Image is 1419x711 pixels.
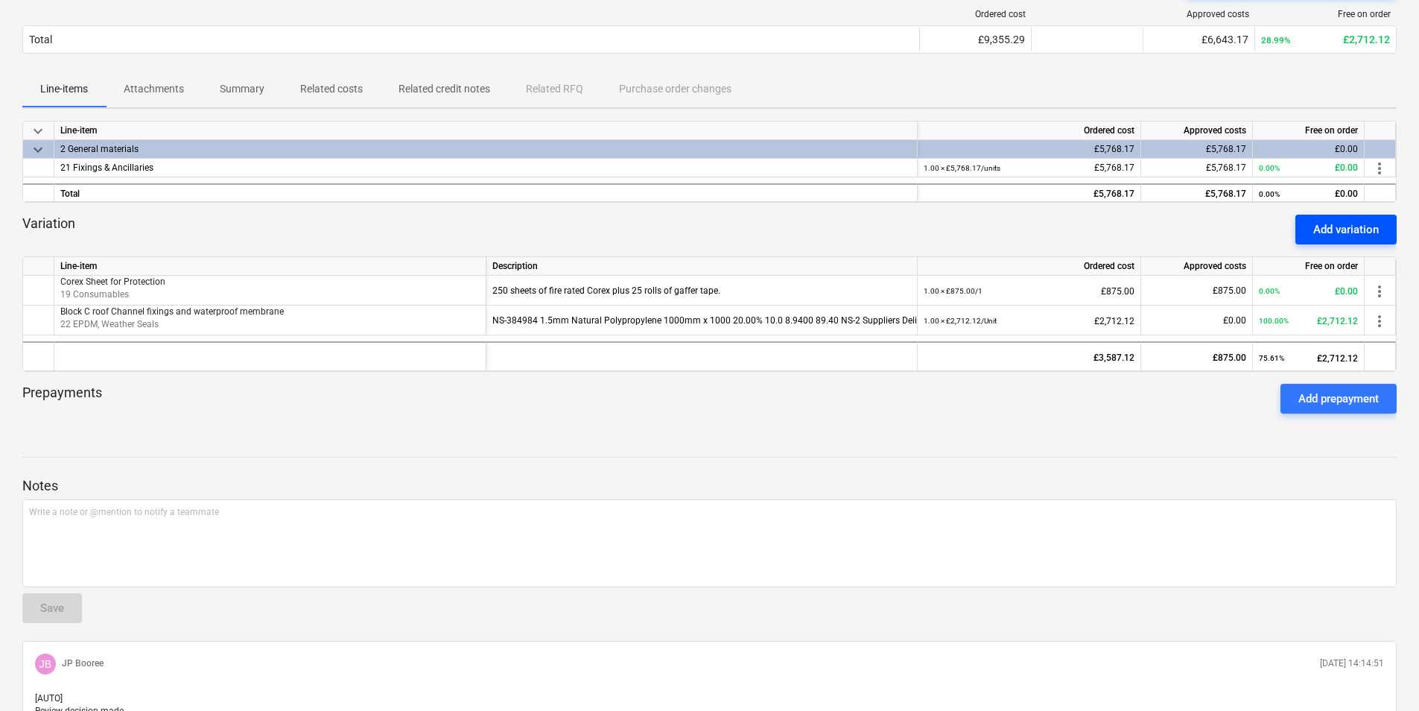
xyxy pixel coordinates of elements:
div: £2,712.12 [1259,343,1358,373]
small: 1.00 × £2,712.12 / Unit [924,317,997,325]
div: £5,768.17 [1147,140,1246,159]
button: Add variation [1295,215,1397,244]
div: £6,643.17 [1149,34,1248,45]
div: £0.00 [1259,276,1358,306]
div: Approved costs [1141,257,1253,276]
span: JB [39,658,51,670]
button: Add prepayment [1280,384,1397,414]
div: Ordered cost [918,257,1141,276]
span: Block C roof Channel fixings and waterproof membrane [60,306,284,317]
div: £3,587.12 [924,343,1134,373]
div: £5,768.17 [924,159,1134,177]
p: Attachments [124,81,184,97]
div: £2,712.12 [1259,306,1358,336]
small: 0.00% [1259,287,1280,295]
div: £875.00 [1147,276,1246,306]
div: Approved costs [1141,121,1253,140]
div: Description [486,257,918,276]
div: £2,712.12 [1261,34,1390,45]
div: £5,768.17 [924,185,1134,203]
div: Add prepayment [1298,389,1379,408]
span: keyboard_arrow_down [29,141,47,159]
p: Notes [22,477,1397,495]
iframe: Chat Widget [1345,639,1419,711]
div: £5,768.17 [924,140,1134,159]
span: 22 EPDM, Weather Seals [60,319,159,329]
small: 1.00 × £5,768.17 / units [924,164,1000,172]
small: 100.00% [1259,317,1289,325]
p: Prepayments [22,384,102,414]
div: £875.00 [1147,343,1246,373]
div: £2,712.12 [924,306,1134,336]
span: more_vert [1371,159,1388,177]
p: Variation [22,215,75,244]
span: more_vert [1371,282,1388,300]
small: 28.99% [1261,35,1291,45]
div: Ordered cost [926,9,1026,19]
span: 21 Fixings & Ancillaries [60,162,153,173]
div: Line-item [54,257,486,276]
div: 2 General materials [60,140,911,158]
div: Approved costs [1149,9,1249,19]
p: JP Booree [62,657,104,670]
div: Add variation [1313,220,1379,239]
div: Free on order [1253,257,1365,276]
div: Free on order [1261,9,1391,19]
div: £5,768.17 [1147,185,1246,203]
div: £0.00 [1259,185,1358,203]
p: Summary [220,81,264,97]
div: £0.00 [1259,159,1358,177]
span: more_vert [1371,312,1388,330]
span: 19 Consumables [60,289,129,300]
span: Corex Sheet for Protection [60,276,165,287]
div: £0.00 [1147,306,1246,335]
p: Line-items [40,81,88,97]
small: 0.00% [1259,190,1280,198]
span: keyboard_arrow_down [29,122,47,140]
p: Related credit notes [399,81,490,97]
div: Total [54,183,918,202]
div: £875.00 [924,276,1134,306]
small: 1.00 × £875.00 / 1 [924,287,982,295]
div: Ordered cost [918,121,1141,140]
div: 250 sheets of fire rated Corex plus 25 rolls of gaffer tape. [492,276,911,306]
p: [DATE] 14:14:51 [1320,657,1384,670]
div: Line-item [54,121,918,140]
small: 75.61% [1259,354,1284,362]
div: £5,768.17 [1147,159,1246,177]
small: 0.00% [1259,164,1280,172]
div: JP Booree [35,654,56,674]
p: Related costs [300,81,363,97]
div: NS-384984 1.5mm Natural Polypropylene 1000mm x 1000 20.00% 10.0 8.9400 89.40 NS-2 Suppliers Deliv... [492,306,911,335]
div: £9,355.29 [926,34,1025,45]
div: £0.00 [1259,140,1358,159]
div: Total [29,34,52,45]
div: Free on order [1253,121,1365,140]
